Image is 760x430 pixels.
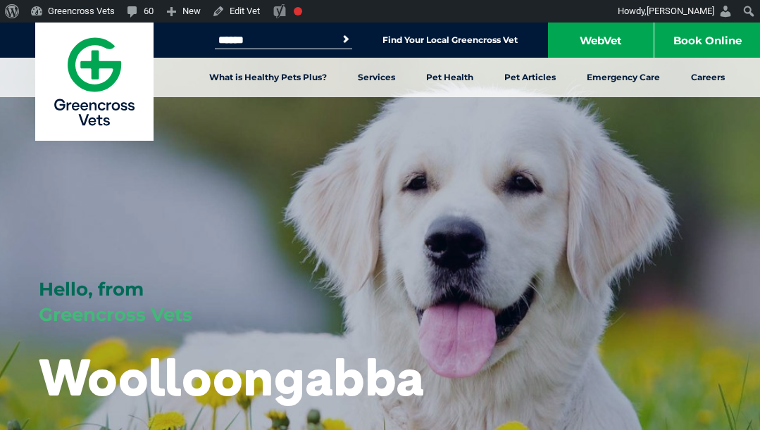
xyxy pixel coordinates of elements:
a: Pet Health [411,58,489,97]
a: Book Online [654,23,760,58]
a: WebVet [548,23,654,58]
h1: Woolloongabba [39,349,424,405]
a: Pet Articles [489,58,571,97]
span: Hello, from [39,278,144,301]
span: Greencross Vets [39,303,192,326]
a: Careers [675,58,740,97]
a: Services [342,58,411,97]
div: Needs improvement [294,7,302,15]
button: Search [339,32,353,46]
a: Find Your Local Greencross Vet [382,34,518,46]
span: [PERSON_NAME] [647,6,714,16]
a: Greencross Vets [35,23,154,141]
a: Emergency Care [571,58,675,97]
a: What is Healthy Pets Plus? [194,58,342,97]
